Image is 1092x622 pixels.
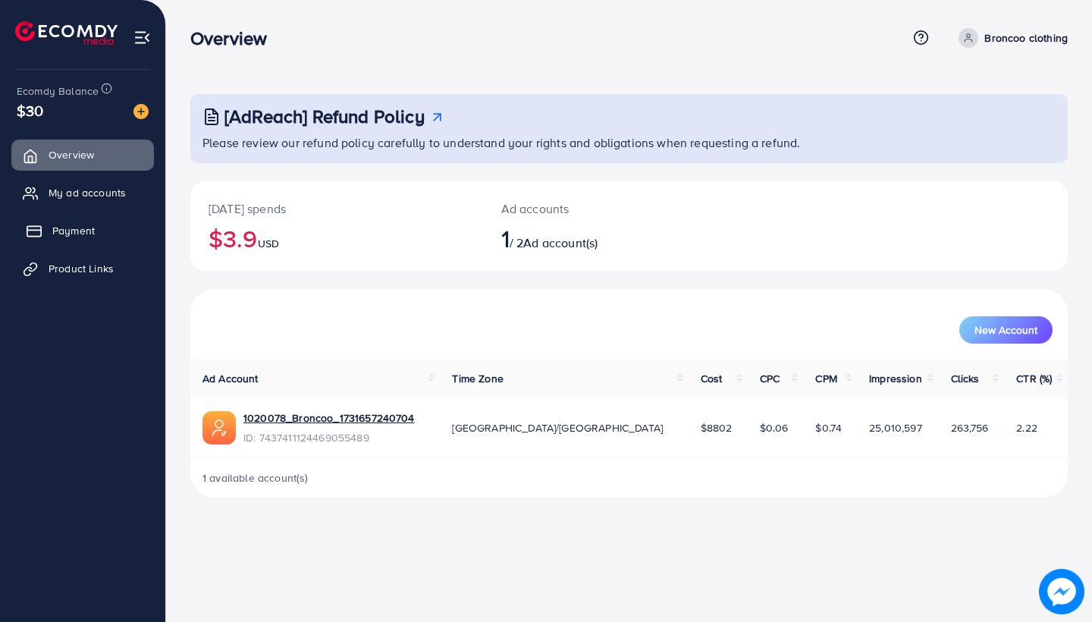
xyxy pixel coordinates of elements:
[760,420,789,435] span: $0.06
[701,420,733,435] span: $8802
[11,140,154,170] a: Overview
[452,420,663,435] span: [GEOGRAPHIC_DATA]/[GEOGRAPHIC_DATA]
[951,420,989,435] span: 263,756
[11,253,154,284] a: Product Links
[209,224,465,253] h2: $3.9
[202,411,236,445] img: ic-ads-acc.e4c84228.svg
[815,371,836,386] span: CPM
[243,430,415,445] span: ID: 7437411124469055489
[258,236,279,251] span: USD
[52,223,95,238] span: Payment
[224,105,425,127] h3: [AdReach] Refund Policy
[815,420,842,435] span: $0.74
[209,199,465,218] p: [DATE] spends
[202,134,1059,152] p: Please review our refund policy carefully to understand your rights and obligations when requesti...
[202,371,259,386] span: Ad Account
[501,224,684,253] h2: / 2
[523,234,598,251] span: Ad account(s)
[49,147,94,162] span: Overview
[869,420,922,435] span: 25,010,597
[951,371,980,386] span: Clicks
[11,215,154,246] a: Payment
[452,371,503,386] span: Time Zone
[11,177,154,208] a: My ad accounts
[133,29,151,46] img: menu
[49,261,114,276] span: Product Links
[15,21,118,45] img: logo
[17,99,43,121] span: $30
[190,27,279,49] h3: Overview
[952,28,1068,48] a: Broncoo clothing
[959,316,1053,344] button: New Account
[1016,371,1052,386] span: CTR (%)
[202,470,309,485] span: 1 available account(s)
[243,410,415,426] a: 1020078_Broncoo_1731657240704
[974,325,1037,335] span: New Account
[17,83,99,99] span: Ecomdy Balance
[1016,420,1037,435] span: 2.22
[984,29,1068,47] p: Broncoo clothing
[49,185,126,200] span: My ad accounts
[133,104,149,119] img: image
[760,371,780,386] span: CPC
[501,199,684,218] p: Ad accounts
[869,371,922,386] span: Impression
[1040,570,1084,614] img: image
[701,371,723,386] span: Cost
[501,221,510,256] span: 1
